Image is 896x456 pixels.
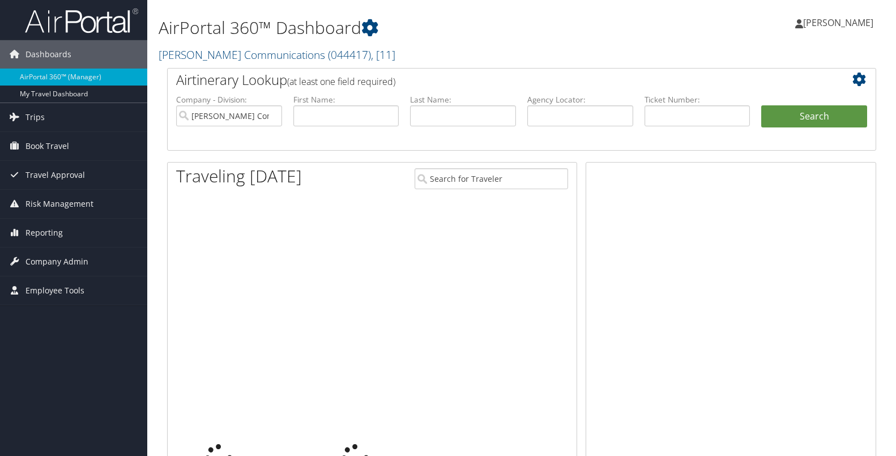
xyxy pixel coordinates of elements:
label: Agency Locator: [527,94,633,105]
span: (at least one field required) [287,75,395,88]
a: [PERSON_NAME] Communications [159,47,395,62]
span: Risk Management [25,190,93,218]
span: ( 044417 ) [328,47,371,62]
span: Reporting [25,219,63,247]
span: Employee Tools [25,276,84,305]
label: Ticket Number: [645,94,750,105]
span: Company Admin [25,248,88,276]
img: airportal-logo.png [25,7,138,34]
span: Travel Approval [25,161,85,189]
label: Company - Division: [176,94,282,105]
h2: Airtinerary Lookup [176,70,808,90]
input: Search for Traveler [415,168,568,189]
span: Book Travel [25,132,69,160]
a: [PERSON_NAME] [795,6,885,40]
span: Dashboards [25,40,71,69]
button: Search [761,105,867,128]
span: , [ 11 ] [371,47,395,62]
h1: AirPortal 360™ Dashboard [159,16,643,40]
span: [PERSON_NAME] [803,16,873,29]
h1: Traveling [DATE] [176,164,302,188]
span: Trips [25,103,45,131]
label: Last Name: [410,94,516,105]
label: First Name: [293,94,399,105]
